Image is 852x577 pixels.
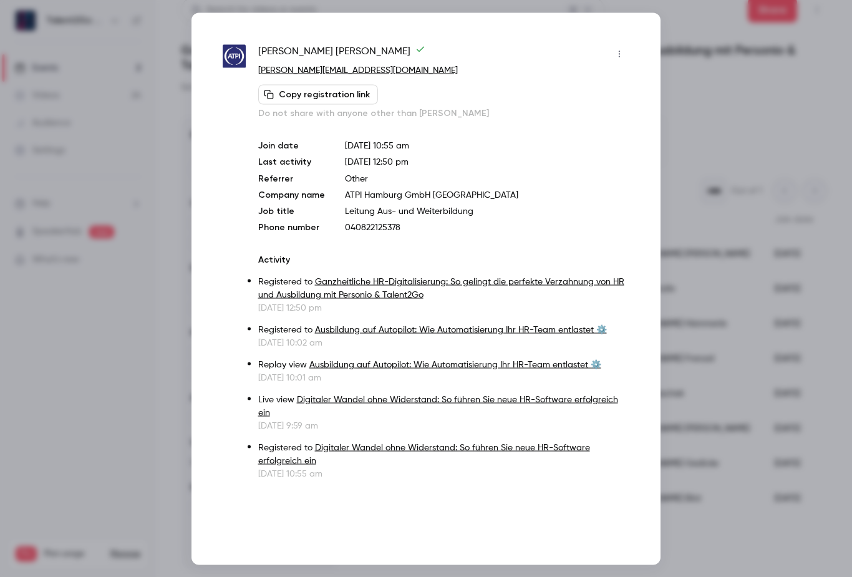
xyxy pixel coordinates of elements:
[258,221,325,233] p: Phone number
[258,395,618,417] a: Digitaler Wandel ohne Widerstand: So führen Sie neue HR-Software erfolgreich ein
[258,301,629,314] p: [DATE] 12:50 pm
[258,44,425,64] span: [PERSON_NAME] [PERSON_NAME]
[258,277,624,299] a: Ganzheitliche HR-Digitalisierung: So gelingt die perfekte Verzahnung von HR und Ausbildung mit Pe...
[258,253,629,266] p: Activity
[345,157,409,166] span: [DATE] 12:50 pm
[258,441,629,467] p: Registered to
[258,275,629,301] p: Registered to
[258,323,629,336] p: Registered to
[258,336,629,349] p: [DATE] 10:02 am
[258,358,629,371] p: Replay view
[258,443,590,465] a: Digitaler Wandel ohne Widerstand: So führen Sie neue HR-Software erfolgreich ein
[345,188,629,201] p: ATPI Hamburg GmbH [GEOGRAPHIC_DATA]
[258,205,325,217] p: Job title
[315,325,607,334] a: Ausbildung auf Autopilot: Wie Automatisierung Ihr HR-Team entlastet ⚙️
[345,139,629,152] p: [DATE] 10:55 am
[258,65,458,74] a: [PERSON_NAME][EMAIL_ADDRESS][DOMAIN_NAME]
[258,467,629,480] p: [DATE] 10:55 am
[258,172,325,185] p: Referrer
[223,45,246,68] img: atpi.com
[258,188,325,201] p: Company name
[258,139,325,152] p: Join date
[345,172,629,185] p: Other
[345,205,629,217] p: Leitung Aus- und Weiterbildung
[258,393,629,419] p: Live view
[258,84,378,104] button: Copy registration link
[309,360,601,369] a: Ausbildung auf Autopilot: Wie Automatisierung Ihr HR-Team entlastet ⚙️
[258,371,629,384] p: [DATE] 10:01 am
[345,221,629,233] p: 040822125378
[258,419,629,432] p: [DATE] 9:59 am
[258,155,325,168] p: Last activity
[258,107,629,119] p: Do not share with anyone other than [PERSON_NAME]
